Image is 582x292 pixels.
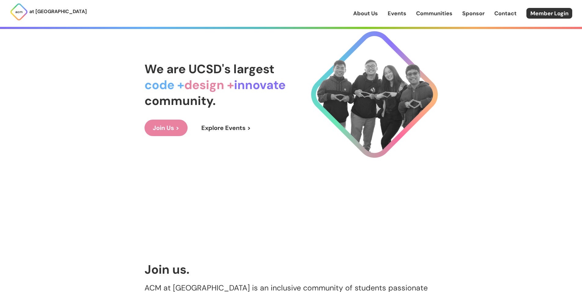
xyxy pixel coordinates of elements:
p: at [GEOGRAPHIC_DATA] [29,8,87,16]
a: at [GEOGRAPHIC_DATA] [10,3,87,21]
img: ACM Logo [10,3,28,21]
span: community. [145,93,216,109]
h1: Join us. [145,263,438,276]
a: Join Us > [145,120,188,136]
span: We are UCSD's largest [145,61,274,77]
a: Explore Events > [193,120,259,136]
span: design + [184,77,234,93]
a: Communities [416,9,452,17]
a: Events [388,9,406,17]
a: Sponsor [462,9,485,17]
span: innovate [234,77,286,93]
a: Contact [494,9,517,17]
span: code + [145,77,184,93]
a: Member Login [526,8,572,19]
img: Cool Logo [311,31,438,158]
a: About Us [353,9,378,17]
